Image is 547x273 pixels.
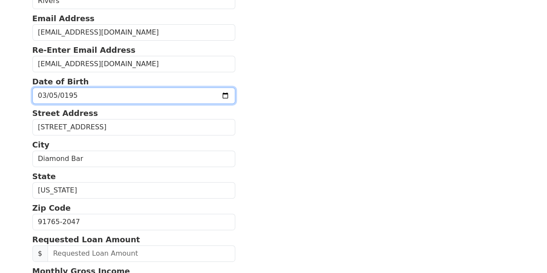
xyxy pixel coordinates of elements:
[32,14,95,23] strong: Email Address
[32,109,98,118] strong: Street Address
[32,45,136,55] strong: Re-Enter Email Address
[32,245,48,262] span: $
[32,56,236,72] input: Re-Enter Email Address
[32,140,50,149] strong: City
[32,119,236,135] input: Street Address
[32,172,56,181] strong: State
[32,235,140,244] strong: Requested Loan Amount
[32,77,89,86] strong: Date of Birth
[48,245,235,262] input: Requested Loan Amount
[32,151,236,167] input: City
[32,24,236,41] input: Email Address
[32,214,236,230] input: Zip Code
[32,203,71,212] strong: Zip Code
